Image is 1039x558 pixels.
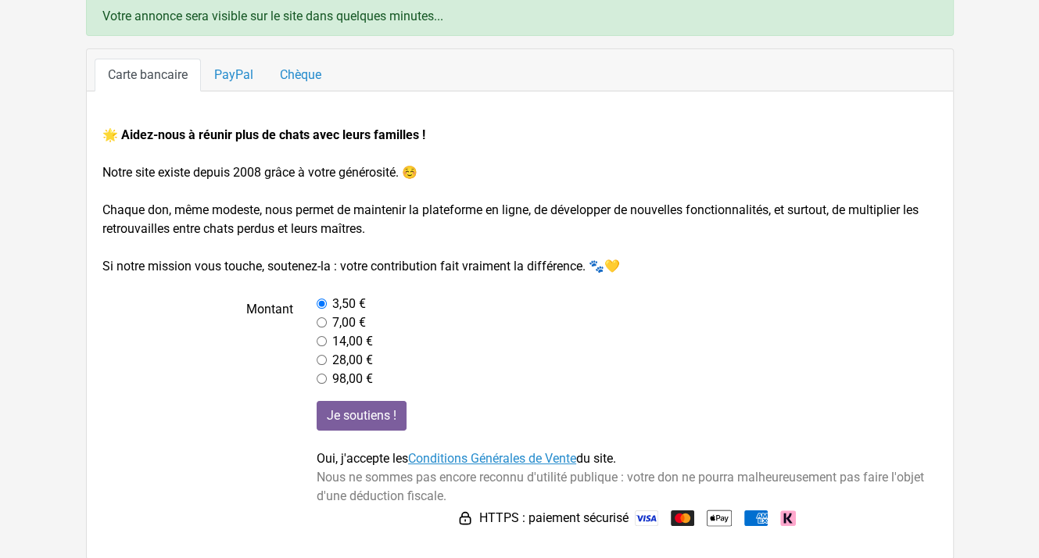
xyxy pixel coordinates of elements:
[457,510,473,526] img: HTTPS : paiement sécurisé
[635,510,658,526] img: Visa
[332,332,373,351] label: 14,00 €
[707,506,732,531] img: Apple Pay
[267,59,335,91] a: Chèque
[332,370,373,388] label: 98,00 €
[102,127,425,142] strong: 🌟 Aidez-nous à réunir plus de chats avec leurs familles !
[479,509,629,528] span: HTTPS : paiement sécurisé
[102,126,937,531] form: Notre site existe depuis 2008 grâce à votre générosité. ☺️ Chaque don, même modeste, nous permet ...
[317,401,407,431] input: Je soutiens !
[91,295,306,388] label: Montant
[201,59,267,91] a: PayPal
[332,295,366,313] label: 3,50 €
[332,313,366,332] label: 7,00 €
[780,510,796,526] img: Klarna
[332,351,373,370] label: 28,00 €
[671,510,694,526] img: Mastercard
[95,59,201,91] a: Carte bancaire
[744,510,768,526] img: American Express
[408,451,576,466] a: Conditions Générales de Vente
[317,470,924,503] span: Nous ne sommes pas encore reconnu d'utilité publique : votre don ne pourra malheureusement pas fa...
[317,451,616,466] span: Oui, j'accepte les du site.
